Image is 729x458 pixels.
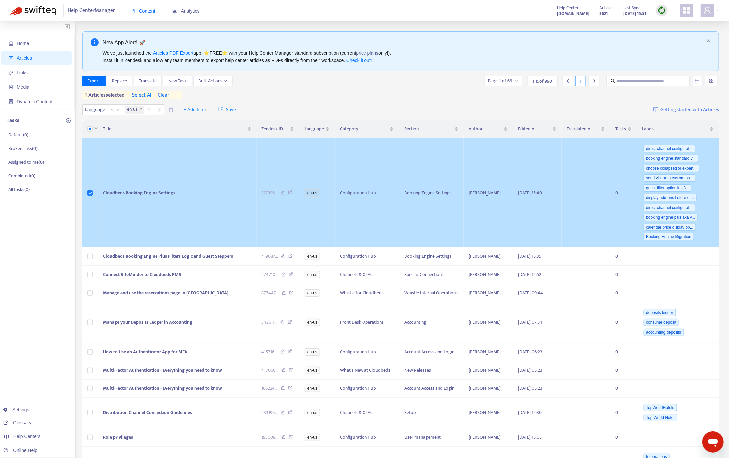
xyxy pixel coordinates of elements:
[518,348,543,356] span: [DATE] 06:23
[399,361,464,380] td: New Releases
[644,329,684,336] span: accounting deposits
[68,4,115,17] span: Help Center Manager
[3,420,31,425] a: Glossary
[13,434,41,439] span: Help Centers
[9,85,13,89] span: file-image
[692,76,703,86] button: unordered-list
[103,318,192,326] span: Manage your Deposits Ledger in Accounting
[103,189,175,197] span: Cloudbeds Booking Engine Settings
[610,343,637,361] td: 0
[518,318,543,326] span: [DATE] 07:54
[305,319,320,326] span: en-us
[169,107,174,112] span: delete
[257,120,300,138] th: Zendesk ID
[103,409,192,416] span: Distribution Channel Connection Guidelines
[518,189,542,197] span: [DATE] 15:40
[399,120,464,138] th: Section
[305,271,320,278] span: en-us
[356,50,379,56] a: price plans
[335,138,399,247] td: Configuration Hub
[610,247,637,266] td: 0
[642,125,708,133] span: Labels
[335,428,399,447] td: Configuration Hub
[404,125,453,133] span: Section
[17,55,32,61] span: Articles
[103,38,704,47] div: New App Alert! 🚀
[610,428,637,447] td: 0
[464,266,513,284] td: [PERSON_NAME]
[703,6,711,14] span: user
[518,384,543,392] span: [DATE] 05:23
[623,4,640,12] span: Last Sync
[566,79,570,83] span: left
[17,41,29,46] span: Home
[702,431,724,453] iframe: Button to launch messaging window
[10,6,56,15] img: Swifteq
[134,76,162,86] button: Translate
[592,79,596,83] span: right
[399,302,464,343] td: Accounting
[610,380,637,398] td: 0
[156,106,164,114] span: close
[464,398,513,428] td: [PERSON_NAME]
[707,38,711,42] span: close
[17,99,52,104] span: Dynamic Content
[610,361,637,380] td: 0
[98,120,256,138] th: Title
[335,247,399,266] td: Configuration Hub
[335,120,399,138] th: Category
[399,266,464,284] td: Specific Connections
[644,309,676,316] span: deposits ledger
[103,433,133,441] span: Role privileges
[139,108,143,112] span: close
[103,125,246,133] span: Title
[305,385,320,392] span: en-us
[8,145,37,152] p: Broken links ( 0 )
[153,50,193,56] a: Articles PDF Export
[653,104,719,115] a: Getting started with Articles
[305,434,320,441] span: en-us
[9,56,13,60] span: account-book
[644,214,698,221] span: booking engine plus aka v...
[464,247,513,266] td: [PERSON_NAME]
[623,10,646,17] strong: [DATE] 15:51
[262,319,278,326] span: 342611 ...
[112,77,127,85] span: Replace
[610,266,637,284] td: 0
[130,9,135,13] span: book
[399,343,464,361] td: Account Access and Login
[644,165,700,172] span: choose collapsed or expan...
[557,10,589,17] strong: [DOMAIN_NAME]
[637,120,719,138] th: Labels
[224,79,227,83] span: down
[399,284,464,302] td: Whistle Internal Operations
[103,348,187,356] span: How to Use an Authenticator App for MFA
[88,77,100,85] span: Export
[132,91,153,99] span: select all
[611,79,615,83] span: search
[262,271,279,278] span: 274710 ...
[305,125,324,133] span: Language
[518,289,543,297] span: [DATE] 09:44
[464,138,513,247] td: [PERSON_NAME]
[610,302,637,343] td: 0
[153,91,169,99] span: clear
[335,398,399,428] td: Channels & OTAs
[299,120,335,138] th: Language
[610,120,637,138] th: Tasks
[464,380,513,398] td: [PERSON_NAME]
[644,319,679,326] span: consume deposit
[575,76,586,86] div: 1
[172,8,200,14] span: Analytics
[168,77,187,85] span: New Task
[464,120,513,138] th: Author
[17,84,29,90] span: Media
[305,409,320,416] span: en-us
[464,302,513,343] td: [PERSON_NAME]
[518,252,542,260] span: [DATE] 15:35
[518,271,542,278] span: [DATE] 12:52
[305,253,320,260] span: en-us
[82,91,125,99] span: 1 articles selected
[103,384,222,392] span: Multi-Factor Authentication - Everything you need to know
[262,289,279,297] span: 877447 ...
